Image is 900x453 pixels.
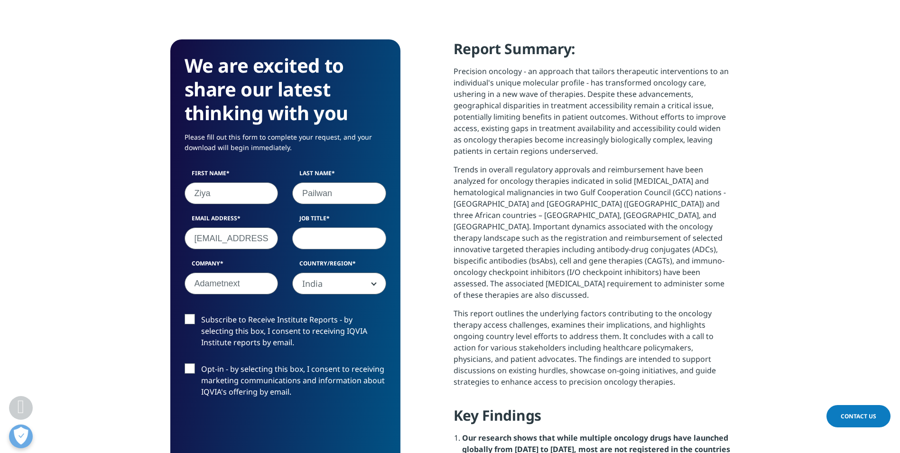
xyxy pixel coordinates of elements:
h4: Report Summary: [454,39,730,66]
span: Contact Us [841,412,876,420]
p: This report outlines the underlying factors contributing to the oncology therapy access challenge... [454,308,730,395]
button: Open Preferences [9,425,33,448]
h3: We are excited to share our latest thinking with you [185,54,386,125]
p: Trends in overall regulatory approvals and reimbursement have been analyzed for oncology therapie... [454,164,730,308]
span: India [292,273,386,294]
p: Please fill out this form to complete your request, and your download will begin immediately. [185,132,386,160]
label: Company [185,259,278,273]
p: Precision oncology - an approach that tailors therapeutic interventions to an individual's unique... [454,66,730,164]
label: Last Name [292,169,386,182]
iframe: reCAPTCHA [185,413,329,450]
label: Email Address [185,214,278,227]
label: Country/Region [292,259,386,273]
h4: Key Findings [454,406,730,432]
a: Contact Us [826,405,891,427]
span: India [293,273,386,295]
label: Job Title [292,214,386,227]
label: First Name [185,169,278,182]
label: Opt-in - by selecting this box, I consent to receiving marketing communications and information a... [185,363,386,403]
label: Subscribe to Receive Institute Reports - by selecting this box, I consent to receiving IQVIA Inst... [185,314,386,353]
